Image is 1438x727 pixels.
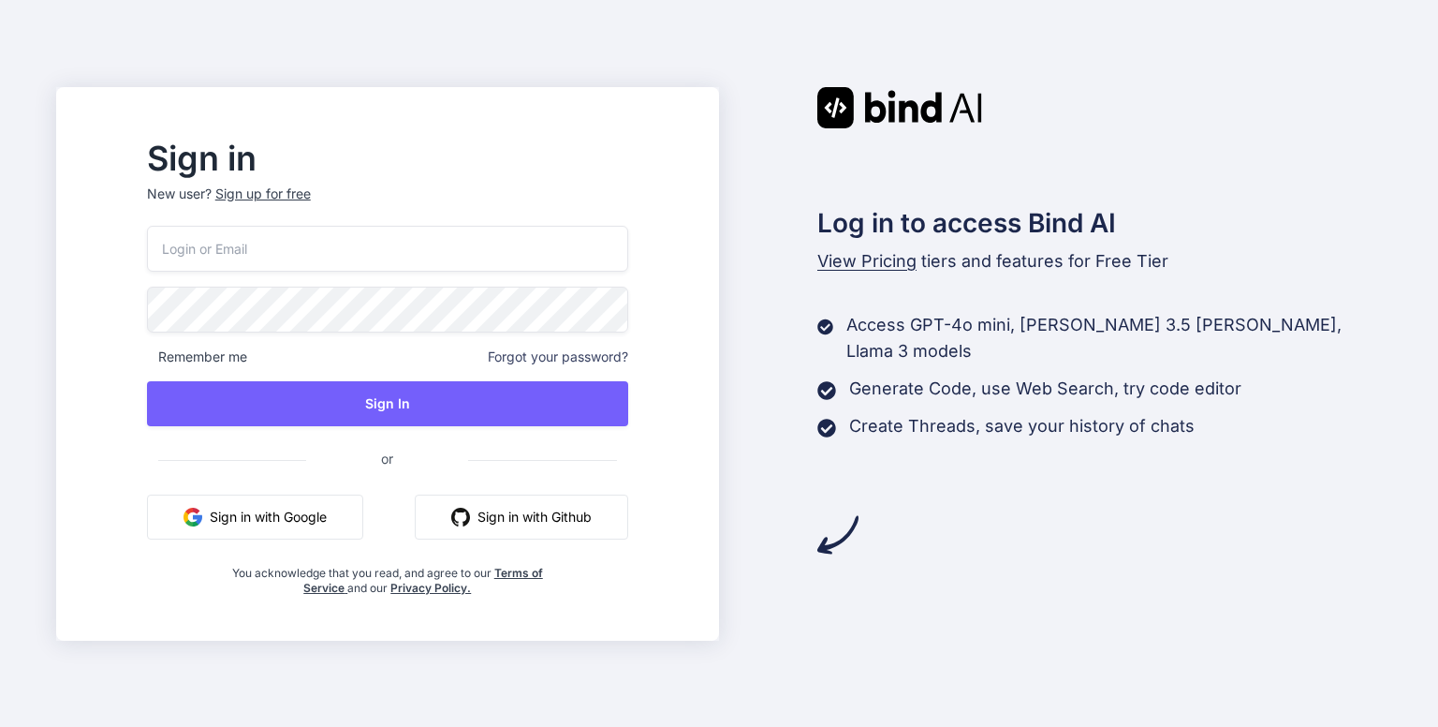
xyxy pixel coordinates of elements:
p: tiers and features for Free Tier [817,248,1383,274]
img: Bind AI logo [817,87,982,128]
span: View Pricing [817,251,917,271]
p: Create Threads, save your history of chats [849,413,1195,439]
span: Remember me [147,348,247,366]
span: Forgot your password? [488,348,628,366]
a: Privacy Policy. [390,581,471,595]
a: Terms of Service [303,566,543,595]
img: google [183,508,202,527]
p: New user? [147,185,628,226]
p: Access GPT-4o mini, [PERSON_NAME] 3.5 [PERSON_NAME], Llama 3 models [846,312,1382,364]
p: Generate Code, use Web Search, try code editor [849,376,1241,402]
h2: Log in to access Bind AI [817,203,1383,243]
button: Sign In [147,381,628,426]
div: Sign up for free [215,185,311,203]
button: Sign in with Github [415,495,628,540]
span: or [306,436,468,482]
h2: Sign in [147,143,628,173]
input: Login or Email [147,226,628,272]
img: arrow [817,514,858,556]
div: You acknowledge that you read, and agree to our and our [227,555,548,596]
img: github [451,508,470,527]
button: Sign in with Google [147,495,363,540]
